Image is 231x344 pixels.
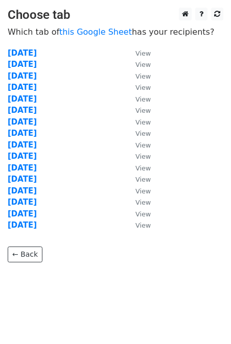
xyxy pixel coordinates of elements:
[125,48,151,58] a: View
[8,117,37,127] a: [DATE]
[135,187,151,195] small: View
[125,71,151,81] a: View
[135,199,151,206] small: View
[135,107,151,114] small: View
[135,222,151,229] small: View
[8,140,37,150] a: [DATE]
[125,83,151,92] a: View
[135,84,151,91] small: View
[8,152,37,161] a: [DATE]
[135,50,151,57] small: View
[125,94,151,104] a: View
[8,60,37,69] a: [DATE]
[125,140,151,150] a: View
[125,129,151,138] a: View
[135,176,151,183] small: View
[125,175,151,184] a: View
[59,27,132,37] a: this Google Sheet
[8,8,223,22] h3: Choose tab
[8,247,42,262] a: ← Back
[125,60,151,69] a: View
[135,130,151,137] small: View
[8,175,37,184] a: [DATE]
[125,198,151,207] a: View
[125,220,151,230] a: View
[8,186,37,195] a: [DATE]
[8,106,37,115] a: [DATE]
[125,117,151,127] a: View
[8,209,37,218] a: [DATE]
[125,106,151,115] a: View
[135,118,151,126] small: View
[8,220,37,230] a: [DATE]
[125,209,151,218] a: View
[135,72,151,80] small: View
[125,163,151,173] a: View
[135,153,151,160] small: View
[135,141,151,149] small: View
[135,164,151,172] small: View
[8,94,37,104] a: [DATE]
[8,163,37,173] a: [DATE]
[8,198,37,207] a: [DATE]
[135,210,151,218] small: View
[8,27,223,37] p: Which tab of has your recipients?
[135,95,151,103] small: View
[125,152,151,161] a: View
[8,129,37,138] a: [DATE]
[8,71,37,81] a: [DATE]
[8,83,37,92] a: [DATE]
[135,61,151,68] small: View
[125,186,151,195] a: View
[8,48,37,58] a: [DATE]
